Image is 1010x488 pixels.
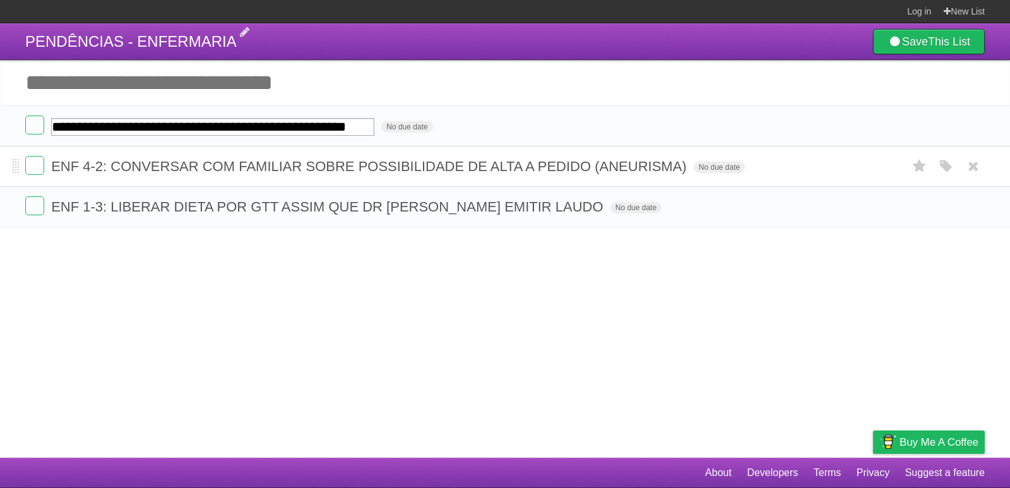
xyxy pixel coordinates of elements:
[908,156,932,177] label: Star task
[900,431,978,453] span: Buy me a coffee
[25,196,44,215] label: Done
[905,461,985,485] a: Suggest a feature
[610,202,662,213] span: No due date
[928,35,970,48] b: This List
[873,29,985,54] a: SaveThis List
[25,116,44,134] label: Done
[694,162,745,173] span: No due date
[25,156,44,175] label: Done
[879,431,896,453] img: Buy me a coffee
[747,461,798,485] a: Developers
[51,158,690,174] span: ENF 4-2: CONVERSAR COM FAMILIAR SOBRE POSSIBILIDADE DE ALTA A PEDIDO (ANEURISMA)
[25,33,237,50] span: PENDÊNCIAS - ENFERMARIA
[381,121,432,133] span: No due date
[814,461,841,485] a: Terms
[857,461,889,485] a: Privacy
[873,431,985,454] a: Buy me a coffee
[51,199,606,215] span: ENF 1-3: LIBERAR DIETA POR GTT ASSIM QUE DR [PERSON_NAME] EMITIR LAUDO
[705,461,732,485] a: About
